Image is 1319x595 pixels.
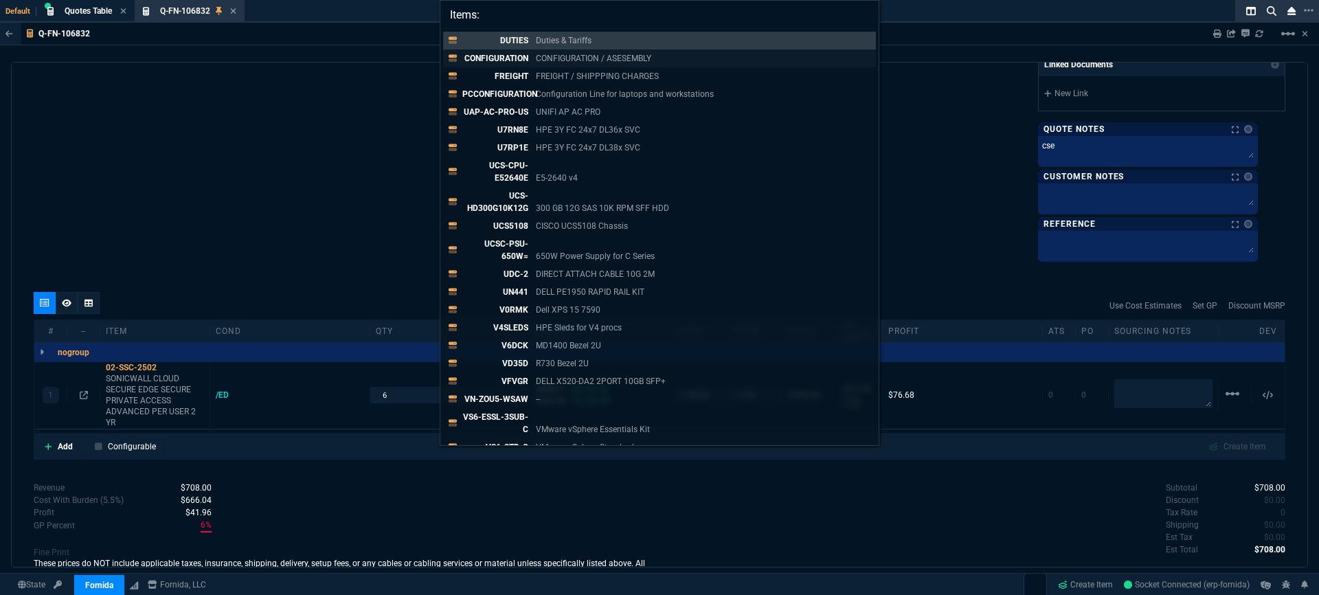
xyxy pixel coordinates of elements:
[536,339,601,352] p: MD1400 Bezel 2U
[536,423,650,436] p: VMware vSphere Essentials Kit
[536,106,600,118] p: UNIFI AP AC PRO
[536,375,666,388] p: DELL X520-DA2 2PORT 10GB SFP+
[462,159,528,184] p: UCS-CPU-E52640E
[462,106,528,118] p: UAP-AC-PRO-US
[536,172,578,184] p: E5-2640 v4
[462,52,528,65] p: CONFIGURATION
[1124,580,1250,590] span: Socket Connected (erp-fornida)
[536,393,540,405] p: --
[462,411,528,436] p: VS6-ESSL-3SUB-C
[536,322,622,334] p: HPE Sleds for V4 procs
[536,441,634,453] p: VMware vSphere Standard
[536,70,659,82] p: FREIGHT / SHIPPPING CHARGES
[536,220,628,232] p: CISCO UCS5108 Chassis
[462,375,528,388] p: VFVGR
[462,286,528,298] p: UN441
[536,88,714,100] p: Configuration Line for laptops and workstations
[144,579,210,591] a: msbcCompanyName
[462,34,528,47] p: DUTIES
[462,322,528,334] p: V4SLEDS
[462,339,528,352] p: V6DCK
[462,393,528,405] p: VN-ZOU5-WSAW
[536,286,644,298] p: DELL PE1950 RAPID RAIL KIT
[462,220,528,232] p: UCS5108
[462,357,528,370] p: VD35D
[462,441,528,453] p: VS6-STD-C
[536,357,589,370] p: R730 Bezel 2U
[1124,579,1250,591] a: swWEGbhf8_oQfQjfAACU
[14,579,49,591] a: Global State
[462,190,528,214] p: UCS-HD300G10K12G
[536,202,669,214] p: 300 GB 12G SAS 10K RPM SFF HDD
[462,70,528,82] p: FREIGHT
[536,34,591,47] p: Duties & Tariffs
[536,52,651,65] p: CONFIGURATION / ASESEMBLY
[440,1,879,28] input: Search...
[536,268,655,280] p: DIRECT ATTACH CABLE 10G 2M
[462,304,528,316] p: V0RMK
[536,304,600,316] p: Dell XPS 15 7590
[462,238,528,262] p: UCSC-PSU-650W=
[536,124,640,136] p: HPE 3Y FC 24x7 DL36x SVC
[49,579,66,591] a: API TOKEN
[462,142,528,154] p: U7RP1E
[536,250,655,262] p: 650W Power Supply for C Series
[536,142,640,154] p: HPE 3Y FC 24x7 DL38x SVC
[462,124,528,136] p: U7RN8E
[462,268,528,280] p: UDC-2
[1052,574,1118,595] a: Create Item
[462,88,528,100] p: PCCONFIGURATION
